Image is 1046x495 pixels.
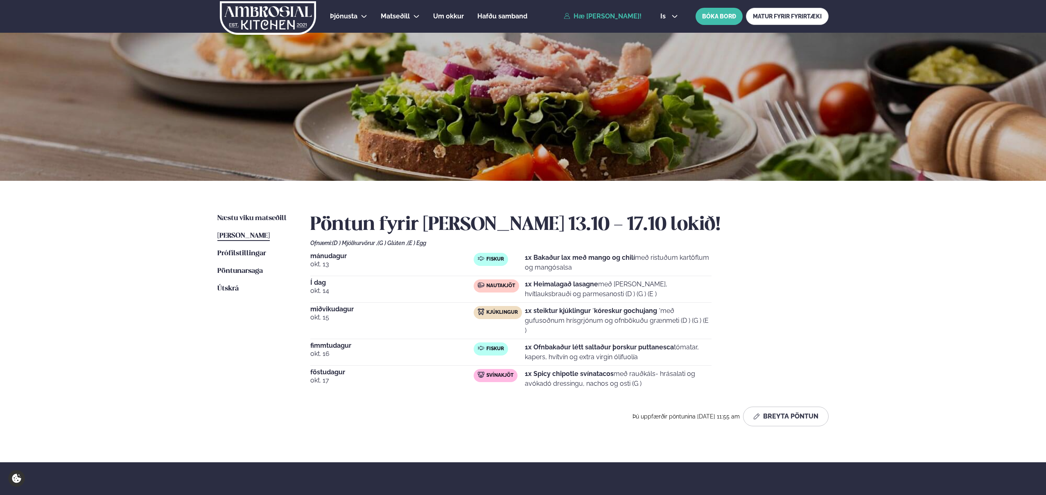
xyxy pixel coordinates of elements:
[217,266,263,276] a: Pöntunarsaga
[217,249,266,259] a: Prófílstillingar
[525,280,598,288] strong: 1x Heimalagað lasagne
[217,268,263,274] span: Pöntunarsaga
[564,13,642,20] a: Hæ [PERSON_NAME]!
[486,346,504,352] span: Fiskur
[525,254,635,261] strong: 1x Bakaður lax með mango og chilí
[330,11,357,21] a: Þjónusta
[633,413,740,420] span: Þú uppfærðir pöntunina [DATE] 11:55 am
[219,1,317,35] img: logo
[433,11,464,21] a: Um okkur
[486,372,513,379] span: Svínakjöt
[433,12,464,20] span: Um okkur
[486,283,515,289] span: Nautakjöt
[478,308,484,315] img: chicken.svg
[525,369,712,389] p: með rauðkáls- hrásalati og avókadó dressingu, nachos og osti (G )
[310,342,474,349] span: fimmtudagur
[217,250,266,257] span: Prófílstillingar
[310,259,474,269] span: okt. 13
[310,240,829,246] div: Ofnæmi:
[217,232,270,239] span: [PERSON_NAME]
[310,279,474,286] span: Í dag
[525,279,712,299] p: með [PERSON_NAME], hvítlauksbrauði og parmesanosti (D ) (G ) (E )
[525,307,660,315] strong: 1x steiktur kjúklingur ´kóreskur gochujang ´
[660,13,668,20] span: is
[377,240,407,246] span: (G ) Glúten ,
[332,240,377,246] span: (D ) Mjólkurvörur ,
[381,11,410,21] a: Matseðill
[310,376,474,385] span: okt. 17
[217,215,287,222] span: Næstu viku matseðill
[654,13,685,20] button: is
[330,12,357,20] span: Þjónusta
[477,11,527,21] a: Hafðu samband
[478,255,484,262] img: fish.svg
[310,313,474,322] span: okt. 15
[696,8,743,25] button: BÓKA BORÐ
[310,349,474,359] span: okt. 16
[310,286,474,296] span: okt. 14
[486,256,504,263] span: Fiskur
[525,370,614,378] strong: 1x Spicy chipotle svínatacos
[478,345,484,351] img: fish.svg
[478,371,484,378] img: pork.svg
[310,214,829,236] h2: Pöntun fyrir [PERSON_NAME] 13.10 - 17.10 lokið!
[525,253,712,272] p: með ristuðum kartöflum og mangósalsa
[217,285,239,292] span: Útskrá
[746,8,829,25] a: MATUR FYRIR FYRIRTÆKI
[217,214,287,223] a: Næstu viku matseðill
[217,284,239,294] a: Útskrá
[478,282,484,288] img: beef.svg
[486,309,518,316] span: Kjúklingur
[217,231,270,241] a: [PERSON_NAME]
[310,306,474,313] span: miðvikudagur
[525,342,712,362] p: tómatar, kapers, hvítvín og extra virgin ólífuolía
[381,12,410,20] span: Matseðill
[525,343,674,351] strong: 1x Ofnbakaður létt saltaður þorskur puttanesca
[477,12,527,20] span: Hafðu samband
[310,253,474,259] span: mánudagur
[8,470,25,487] a: Cookie settings
[310,369,474,376] span: föstudagur
[407,240,426,246] span: (E ) Egg
[743,407,829,426] button: Breyta Pöntun
[525,306,712,335] p: með gufusoðnum hrísgrjónum og ofnbökuðu grænmeti (D ) (G ) (E )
